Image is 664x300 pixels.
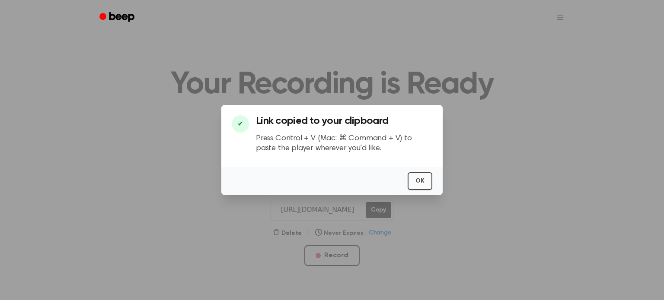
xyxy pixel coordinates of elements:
[256,115,432,127] h3: Link copied to your clipboard
[550,7,571,28] button: Open menu
[256,134,432,153] p: Press Control + V (Mac: ⌘ Command + V) to paste the player wherever you'd like.
[408,172,432,190] button: OK
[232,115,249,133] div: ✔
[93,9,142,26] a: Beep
